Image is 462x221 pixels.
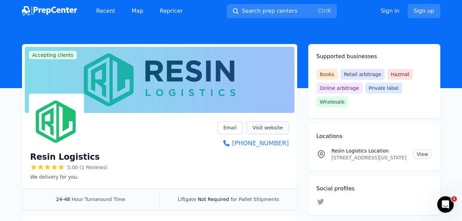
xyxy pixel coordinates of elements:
span: Accepting clients [29,51,77,59]
h2: Locations [316,132,432,140]
div: Close [118,11,131,23]
span: 5.00 (1 Reviews) [67,164,108,171]
span: Retail arbitrage [341,69,385,80]
a: [PHONE_NUMBER] [217,138,289,148]
span: Messages [57,173,81,178]
div: What Are Workflows? [14,146,115,153]
h2: Social profiles [316,185,432,193]
p: We delivery for you. [30,173,108,180]
button: Search for help [10,114,128,128]
a: Email [217,121,243,134]
span: Not Required [198,197,229,202]
p: How can we help? [14,61,124,72]
img: logo [14,13,66,24]
div: Our Core Three Strategies [14,133,115,140]
span: Liftgate [178,197,196,202]
div: AI Agent and team can help [14,94,115,102]
p: [STREET_ADDRESS][US_STATE] [332,154,408,161]
a: Sign up [408,4,440,18]
span: 1 [451,196,457,202]
iframe: Intercom live chat [437,196,454,213]
a: Sign in [381,7,400,15]
span: Help [109,173,120,178]
a: Visit website [247,121,289,134]
span: Search prep centers [242,7,297,15]
h2: Supported businesses [316,52,432,61]
button: Help [92,156,138,184]
h1: Resin Logistics [30,151,100,162]
a: Repricer [154,4,189,18]
button: Messages [46,156,92,184]
p: Resin Logistics Location [332,147,408,154]
div: Ask a question [14,87,115,94]
span: Hazmat [387,69,413,80]
span: Private label [365,83,402,94]
div: What Are Workflows? [10,143,128,156]
kbd: Ctrl [318,8,327,14]
span: Hour Turnaround Time [72,197,125,202]
span: Online arbitrage [316,83,363,94]
a: Recent [91,4,121,18]
div: Our Core Three Strategies [10,130,128,143]
div: Ask a questionAI Agent and team can help [7,81,131,107]
span: Wholesale [316,96,348,107]
p: Hi, there. 👋 [14,49,124,61]
span: Home [15,173,31,178]
img: Resin Logistics [30,95,83,147]
kbd: K [327,8,331,14]
a: Map [126,4,149,18]
button: Search prep centersCtrlK [227,4,337,18]
span: Books [316,69,338,80]
img: Profile image for Casey [100,11,114,25]
span: 24-48 [56,197,70,202]
span: for Pallet Shipments [230,197,279,202]
a: View [413,150,432,159]
img: PrepCenter [22,6,77,16]
span: Search for help [14,117,56,125]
